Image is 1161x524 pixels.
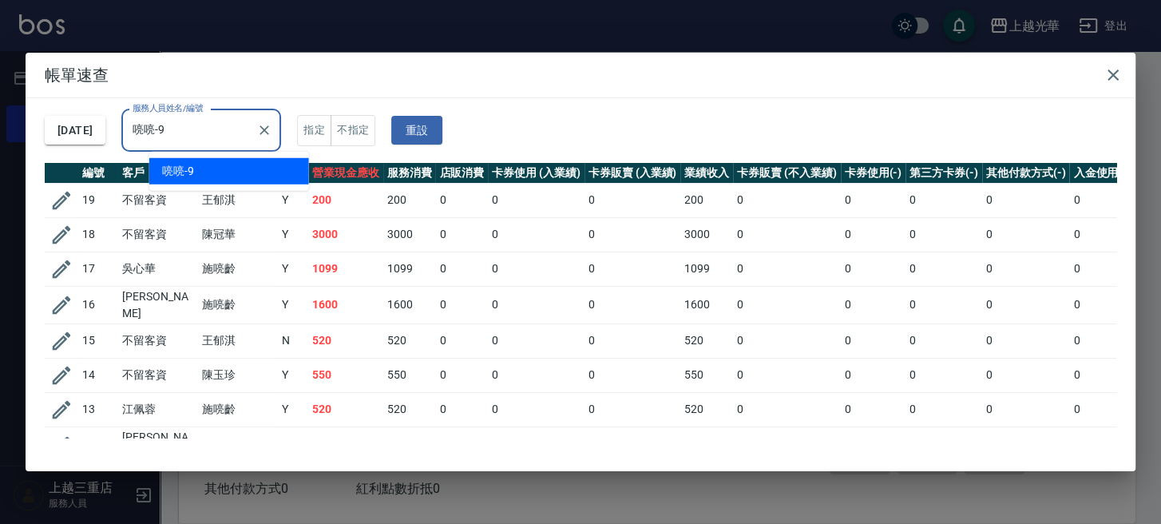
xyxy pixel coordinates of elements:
[78,252,118,286] td: 17
[488,217,584,252] td: 0
[733,217,840,252] td: 0
[308,427,383,464] td: 350
[584,358,681,392] td: 0
[733,324,840,358] td: 0
[584,252,681,286] td: 0
[584,324,681,358] td: 0
[905,163,982,184] th: 第三方卡券(-)
[905,183,982,217] td: 0
[308,163,383,184] th: 營業現金應收
[297,115,331,146] button: 指定
[733,286,840,324] td: 0
[905,324,982,358] td: 0
[982,392,1070,427] td: 0
[905,286,982,324] td: 0
[383,163,436,184] th: 服務消費
[118,163,198,184] th: 客戶
[118,252,198,286] td: 吳心華
[680,183,733,217] td: 200
[488,252,584,286] td: 0
[982,252,1070,286] td: 0
[841,163,906,184] th: 卡券使用(-)
[733,252,840,286] td: 0
[198,427,278,464] td: 陳玉珍
[383,286,436,324] td: 1600
[278,252,308,286] td: Y
[78,427,118,464] td: 12
[308,252,383,286] td: 1099
[680,286,733,324] td: 1600
[278,217,308,252] td: Y
[45,116,105,145] button: [DATE]
[905,392,982,427] td: 0
[488,392,584,427] td: 0
[26,53,1135,97] h2: 帳單速查
[198,183,278,217] td: 王郁淇
[1069,183,1135,217] td: 0
[1069,252,1135,286] td: 0
[435,286,488,324] td: 0
[278,392,308,427] td: Y
[584,392,681,427] td: 0
[584,286,681,324] td: 0
[733,392,840,427] td: 0
[982,358,1070,392] td: 0
[1069,358,1135,392] td: 0
[308,324,383,358] td: 520
[1069,217,1135,252] td: 0
[308,392,383,427] td: 520
[680,252,733,286] td: 1099
[905,252,982,286] td: 0
[78,392,118,427] td: 13
[308,286,383,324] td: 1600
[841,358,906,392] td: 0
[308,183,383,217] td: 200
[488,358,584,392] td: 0
[680,427,733,464] td: 350
[733,163,840,184] th: 卡券販賣 (不入業績)
[488,324,584,358] td: 0
[383,358,436,392] td: 550
[308,217,383,252] td: 3000
[383,183,436,217] td: 200
[435,392,488,427] td: 0
[118,392,198,427] td: 江佩蓉
[680,217,733,252] td: 3000
[78,324,118,358] td: 15
[488,286,584,324] td: 0
[435,183,488,217] td: 0
[733,358,840,392] td: 0
[78,217,118,252] td: 18
[118,358,198,392] td: 不留客資
[78,163,118,184] th: 編號
[841,392,906,427] td: 0
[905,358,982,392] td: 0
[841,183,906,217] td: 0
[982,324,1070,358] td: 0
[841,324,906,358] td: 0
[435,358,488,392] td: 0
[584,163,681,184] th: 卡券販賣 (入業績)
[584,217,681,252] td: 0
[383,427,436,464] td: 350
[435,163,488,184] th: 店販消費
[198,358,278,392] td: 陳玉珍
[278,324,308,358] td: N
[1069,163,1135,184] th: 入金使用(-)
[680,358,733,392] td: 550
[488,427,584,464] td: 0
[680,392,733,427] td: 520
[435,324,488,358] td: 0
[118,324,198,358] td: 不留客資
[841,217,906,252] td: 0
[253,119,275,141] button: Clear
[905,427,982,464] td: 0
[198,217,278,252] td: 陳冠華
[488,163,584,184] th: 卡券使用 (入業績)
[1069,286,1135,324] td: 0
[680,163,733,184] th: 業績收入
[435,427,488,464] td: 0
[383,392,436,427] td: 520
[982,427,1070,464] td: 0
[680,324,733,358] td: 520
